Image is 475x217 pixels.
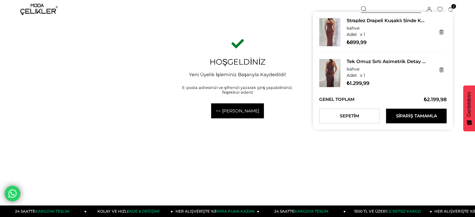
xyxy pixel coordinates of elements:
span: Straplez Drapeli Kuşaklı Sinde Kahve Kadın Elbise 25Y527 [347,18,427,23]
span: kahve [347,66,359,72]
p: E-posta adresinizi ve şifrenizi yazarak giriş yapabilirsiniz. Teşekkür ederiz [182,85,293,99]
img: logo [20,4,58,15]
a: Straplez Drapeli Kuşaklı Sinde Kahve Kadın Elbise 25Y527kahvex 1Adet ₺899,99 [319,18,443,46]
img: Straplez Drapeli Kuşaklı Sinde Kahve Kadın Elbise 25Y527 [319,18,340,46]
a: Sepetim [319,109,380,123]
span: kahve [347,25,359,31]
a: 24 SAATTEKARGOYA TESLİM [259,205,346,217]
span: ₺2.199,98 [424,96,447,102]
a: 1500 TL VE ÜZERİÜCRETSİZ KARGO [346,205,432,217]
span: Adet [347,73,357,77]
span: KARGOYA TESLİM [35,209,69,214]
span: İADE & DEĞİŞİM! [128,209,159,214]
button: Geribildirim - Show survey [463,86,475,131]
span: x 1 [360,73,365,77]
a: KOLAY VE HIZLIİADE & DEĞİŞİM! [87,205,173,217]
span: Tek Omuz Sırtı Asimetrik Detay Kendinden Kuşaklı Saten Midi Dıamante Kahve Kadın Elbise 26K085 [347,59,427,64]
a: Sipariş Tamamla [386,109,447,123]
h4: HOŞGELDİNİZ [182,56,293,68]
span: KARGOYA TESLİM [294,209,328,214]
a: HER ALIŞVERİŞTE %3PARA PUAN KAZAN [173,205,260,217]
span: PARA PUAN KAZAN [216,209,255,214]
span: Adet [347,32,357,37]
a: 2 [448,7,453,12]
span: Yeni Üyelik İşleminiz Başarıyla Kaydedildi! [189,71,286,78]
span: 2 [451,4,456,9]
a: << [PERSON_NAME] [211,103,264,118]
span: x 1 [360,32,365,37]
span: Geribildirim [466,92,472,117]
a: 24 SAATTEKARGOYA TESLİM [0,205,87,217]
a: Tek Omuz Sırtı Asimetrik Detay Kendinden Kuşaklı Saten Midi Dıamante Kahve Kadın Elbise 26K085kah... [319,59,443,87]
img: Tek Omuz Sırtı Asimetrik Detay Kendinden Kuşaklı Saten Midi Dıamante Kahve Kadın Elbise 26K085 [319,59,340,87]
span: Genel Toplam [319,96,354,102]
span: ÜCRETSİZ KARGO [387,209,421,214]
